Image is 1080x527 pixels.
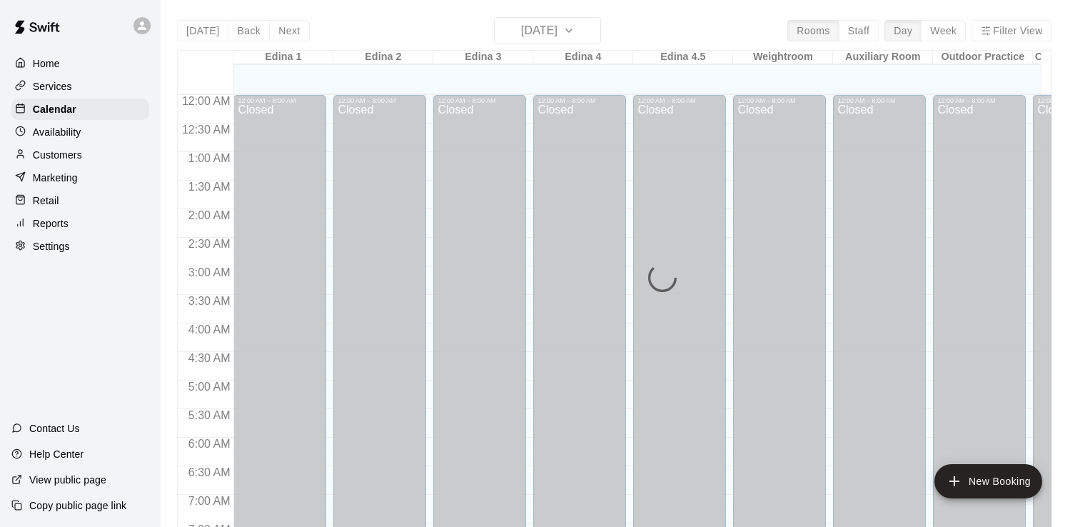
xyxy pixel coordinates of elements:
[33,79,72,94] p: Services
[185,466,234,478] span: 6:30 AM
[11,190,149,211] a: Retail
[29,421,80,436] p: Contact Us
[29,473,106,487] p: View public page
[33,194,59,208] p: Retail
[33,216,69,231] p: Reports
[833,51,933,64] div: Auxiliary Room
[11,144,149,166] a: Customers
[185,381,234,393] span: 5:00 AM
[233,51,333,64] div: Edina 1
[11,99,149,120] a: Calendar
[29,447,84,461] p: Help Center
[185,295,234,307] span: 3:30 AM
[933,51,1033,64] div: Outdoor Practice
[11,213,149,234] a: Reports
[33,102,76,116] p: Calendar
[185,352,234,364] span: 4:30 AM
[185,495,234,507] span: 7:00 AM
[33,56,60,71] p: Home
[433,51,533,64] div: Edina 3
[538,97,622,104] div: 12:00 AM – 8:00 AM
[185,266,234,278] span: 3:00 AM
[733,51,833,64] div: Weightroom
[238,97,322,104] div: 12:00 AM – 8:00 AM
[33,171,78,185] p: Marketing
[185,323,234,336] span: 4:00 AM
[11,121,149,143] a: Availability
[29,498,126,513] p: Copy public page link
[33,125,81,139] p: Availability
[185,438,234,450] span: 6:00 AM
[934,464,1042,498] button: add
[185,152,234,164] span: 1:00 AM
[937,97,1021,104] div: 12:00 AM – 8:00 AM
[33,148,82,162] p: Customers
[633,51,733,64] div: Edina 4.5
[185,209,234,221] span: 2:00 AM
[185,409,234,421] span: 5:30 AM
[11,167,149,189] a: Marketing
[178,95,234,107] span: 12:00 AM
[11,236,149,257] a: Settings
[338,97,422,104] div: 12:00 AM – 8:00 AM
[837,97,922,104] div: 12:00 AM – 8:00 AM
[11,76,149,97] a: Services
[737,97,822,104] div: 12:00 AM – 8:00 AM
[33,239,70,254] p: Settings
[178,124,234,136] span: 12:30 AM
[11,53,149,74] a: Home
[637,97,722,104] div: 12:00 AM – 8:00 AM
[185,181,234,193] span: 1:30 AM
[185,238,234,250] span: 2:30 AM
[533,51,633,64] div: Edina 4
[333,51,433,64] div: Edina 2
[438,97,522,104] div: 12:00 AM – 8:00 AM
